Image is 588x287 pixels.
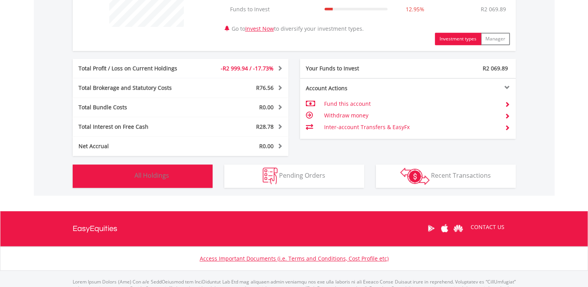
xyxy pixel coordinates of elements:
[226,2,321,17] td: Funds to Invest
[73,164,213,188] button: All Holdings
[438,216,452,240] a: Apple
[300,65,408,72] div: Your Funds to Invest
[73,211,117,246] a: EasyEquities
[245,25,274,32] a: Invest Now
[256,84,274,91] span: R76.56
[279,171,325,180] span: Pending Orders
[477,2,510,17] td: R2 069.89
[481,33,510,45] button: Manager
[134,171,169,180] span: All Holdings
[73,123,199,131] div: Total Interest on Free Cash
[435,33,481,45] button: Investment types
[431,171,491,180] span: Recent Transactions
[259,103,274,111] span: R0.00
[200,255,389,262] a: Access Important Documents (i.e. Terms and Conditions, Cost Profile etc)
[73,103,199,111] div: Total Bundle Costs
[263,168,277,184] img: pending_instructions-wht.png
[221,65,274,72] span: -R2 999.94 / -17.73%
[300,84,408,92] div: Account Actions
[324,98,498,110] td: Fund this account
[73,84,199,92] div: Total Brokerage and Statutory Costs
[73,142,199,150] div: Net Accrual
[452,216,465,240] a: Huawei
[259,142,274,150] span: R0.00
[400,168,429,185] img: transactions-zar-wht.png
[73,65,199,72] div: Total Profit / Loss on Current Holdings
[376,164,516,188] button: Recent Transactions
[324,110,498,121] td: Withdraw money
[391,2,439,17] td: 12.95%
[483,65,508,72] span: R2 069.89
[465,216,510,238] a: CONTACT US
[424,216,438,240] a: Google Play
[224,164,364,188] button: Pending Orders
[324,121,498,133] td: Inter-account Transfers & EasyFx
[256,123,274,130] span: R28.78
[116,168,133,184] img: holdings-wht.png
